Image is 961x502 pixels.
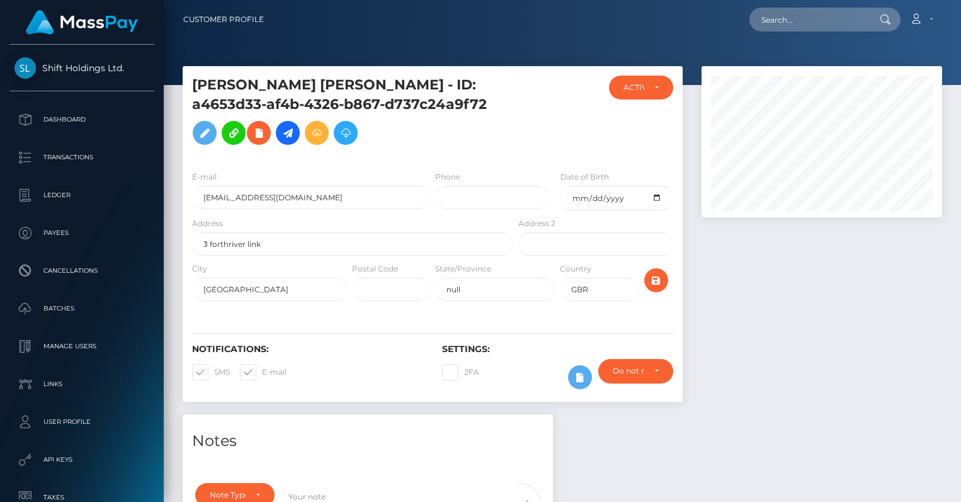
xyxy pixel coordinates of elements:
[749,8,868,31] input: Search...
[623,83,644,93] div: ACTIVE
[240,364,287,380] label: E-mail
[276,121,300,145] a: Initiate Payout
[435,171,460,183] label: Phone
[14,261,149,280] p: Cancellations
[598,359,673,383] button: Do not require
[192,171,217,183] label: E-mail
[9,444,154,476] a: API Keys
[14,337,149,356] p: Manage Users
[9,293,154,324] a: Batches
[192,344,423,355] h6: Notifications:
[9,331,154,362] a: Manage Users
[9,217,154,249] a: Payees
[613,366,644,376] div: Do not require
[9,62,154,74] span: Shift Holdings Ltd.
[9,142,154,173] a: Transactions
[192,364,230,380] label: SMS
[192,218,223,229] label: Address
[14,375,149,394] p: Links
[442,344,673,355] h6: Settings:
[14,299,149,318] p: Batches
[9,255,154,287] a: Cancellations
[435,263,491,275] label: State/Province
[560,263,591,275] label: Country
[560,171,609,183] label: Date of Birth
[518,218,555,229] label: Address 2
[9,368,154,400] a: Links
[609,76,673,100] button: ACTIVE
[352,263,398,275] label: Postal Code
[192,76,506,151] h5: [PERSON_NAME] [PERSON_NAME] - ID: a4653d33-af4b-4326-b867-d737c24a9f72
[14,450,149,469] p: API Keys
[14,148,149,167] p: Transactions
[210,490,246,500] div: Note Type
[14,57,36,79] img: Shift Holdings Ltd.
[192,263,207,275] label: City
[442,364,479,380] label: 2FA
[14,186,149,205] p: Ledger
[9,406,154,438] a: User Profile
[9,180,154,211] a: Ledger
[14,224,149,242] p: Payees
[26,10,138,35] img: MassPay Logo
[192,430,543,452] h4: Notes
[183,6,264,33] a: Customer Profile
[14,110,149,129] p: Dashboard
[9,104,154,135] a: Dashboard
[14,413,149,431] p: User Profile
